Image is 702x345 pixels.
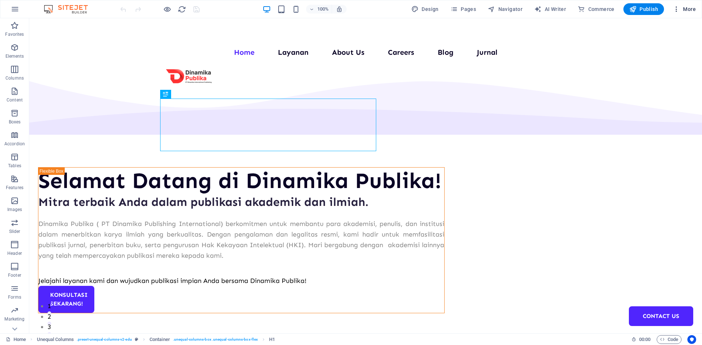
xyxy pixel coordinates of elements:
[578,5,615,13] span: Commerce
[177,5,186,14] button: reload
[408,3,442,15] div: Design (Ctrl+Alt+Y)
[317,5,329,14] h6: 100%
[660,335,678,344] span: Code
[336,6,343,12] i: On resize automatically adjust zoom level to fit chosen device.
[4,316,24,322] p: Marketing
[644,337,645,342] span: :
[42,5,97,14] img: Editor Logo
[485,3,525,15] button: Navigator
[7,97,23,103] p: Content
[5,75,24,81] p: Columns
[5,31,24,37] p: Favorites
[77,335,132,344] span: . preset-unequal-columns-v2-edu
[37,335,74,344] span: Click to select. Double-click to edit
[450,5,476,13] span: Pages
[8,294,21,300] p: Forms
[687,335,696,344] button: Usercentrics
[8,272,21,278] p: Footer
[673,5,696,13] span: More
[178,5,186,14] i: Reload page
[37,335,275,344] nav: breadcrumb
[531,3,569,15] button: AI Writer
[6,185,23,191] p: Features
[7,250,22,256] p: Header
[488,5,522,13] span: Navigator
[6,335,26,344] a: Click to cancel selection. Double-click to open Pages
[8,163,21,169] p: Tables
[135,337,138,341] i: This element is a customizable preset
[4,141,25,147] p: Accordion
[448,3,479,15] button: Pages
[670,3,699,15] button: More
[150,335,170,344] span: Click to select. Double-click to edit
[411,5,439,13] span: Design
[575,3,618,15] button: Commerce
[9,229,20,234] p: Slider
[269,335,275,344] span: Click to select. Double-click to edit
[163,5,171,14] button: Click here to leave preview mode and continue editing
[629,5,658,13] span: Publish
[173,335,258,344] span: . unequal-columns-box .unequal-columns-box-flex
[7,207,22,212] p: Images
[9,119,21,125] p: Boxes
[631,335,651,344] h6: Session time
[408,3,442,15] button: Design
[623,3,664,15] button: Publish
[5,53,24,59] p: Elements
[534,5,566,13] span: AI Writer
[639,335,650,344] span: 00 00
[657,335,682,344] button: Code
[306,5,332,14] button: 100%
